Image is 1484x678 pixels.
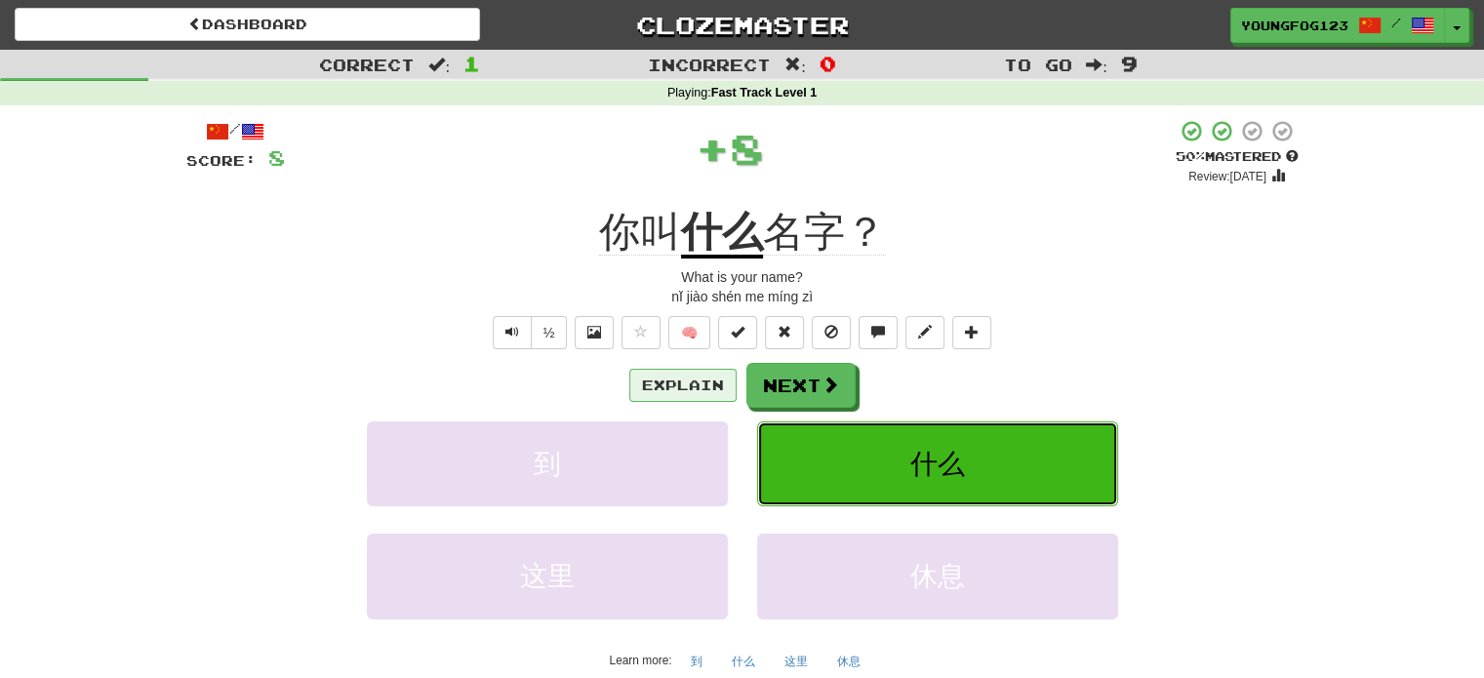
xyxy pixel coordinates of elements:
button: Edit sentence (alt+d) [905,316,944,349]
a: YoungFog123 / [1230,8,1445,43]
button: 🧠 [668,316,710,349]
button: Explain [629,369,737,402]
span: To go [1004,55,1072,74]
div: nǐ jiào shén me míng zì [186,287,1299,306]
span: : [428,57,450,73]
span: 这里 [520,561,575,591]
span: + [696,119,730,178]
button: Add to collection (alt+a) [952,316,991,349]
strong: Fast Track Level 1 [711,86,818,100]
button: Set this sentence to 100% Mastered (alt+m) [718,316,757,349]
span: Incorrect [648,55,771,74]
small: Review: [DATE] [1188,170,1266,183]
u: 什么 [681,209,763,259]
span: 0 [820,52,836,75]
button: Next [746,363,856,408]
span: 你叫 [599,209,681,256]
button: 休息 [826,647,871,676]
small: Learn more: [609,654,671,667]
a: Dashboard [15,8,480,41]
button: Reset to 0% Mastered (alt+r) [765,316,804,349]
span: Correct [319,55,415,74]
span: 8 [730,124,764,173]
span: 9 [1121,52,1138,75]
button: Show image (alt+x) [575,316,614,349]
button: 什么 [757,421,1118,506]
div: / [186,119,285,143]
button: 休息 [757,534,1118,618]
div: Text-to-speech controls [489,316,568,349]
button: 这里 [774,647,819,676]
span: 8 [268,145,285,170]
div: Mastered [1176,148,1299,166]
button: Discuss sentence (alt+u) [859,316,898,349]
button: 什么 [721,647,766,676]
button: ½ [531,316,568,349]
span: 名字？ [763,209,886,256]
button: Ignore sentence (alt+i) [812,316,851,349]
span: 什么 [910,449,965,479]
span: 休息 [910,561,965,591]
span: 1 [463,52,480,75]
a: Clozemaster [509,8,975,42]
span: YoungFog123 [1241,17,1348,34]
span: Score: [186,152,257,169]
span: / [1391,16,1401,29]
button: Play sentence audio (ctl+space) [493,316,532,349]
button: 到 [680,647,713,676]
button: 这里 [367,534,728,618]
button: Favorite sentence (alt+f) [622,316,661,349]
span: : [1086,57,1107,73]
span: 50 % [1176,148,1205,164]
div: What is your name? [186,267,1299,287]
button: 到 [367,421,728,506]
span: : [784,57,806,73]
span: 到 [534,449,561,479]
